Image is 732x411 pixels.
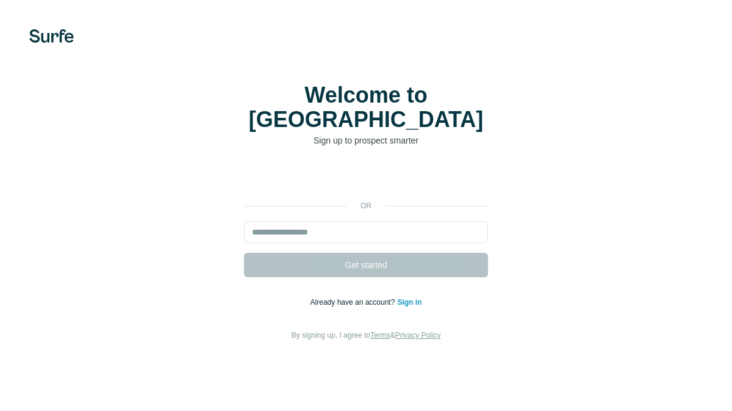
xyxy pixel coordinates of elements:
iframe: Sign in with Google Button [238,165,494,192]
p: Sign up to prospect smarter [244,134,488,147]
img: Surfe's logo [29,29,74,43]
a: Sign in [397,298,422,307]
h1: Welcome to [GEOGRAPHIC_DATA] [244,83,488,132]
a: Terms [370,331,390,340]
p: or [346,200,386,211]
span: By signing up, I agree to & [292,331,441,340]
span: Already have an account? [310,298,398,307]
a: Privacy Policy [395,331,441,340]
